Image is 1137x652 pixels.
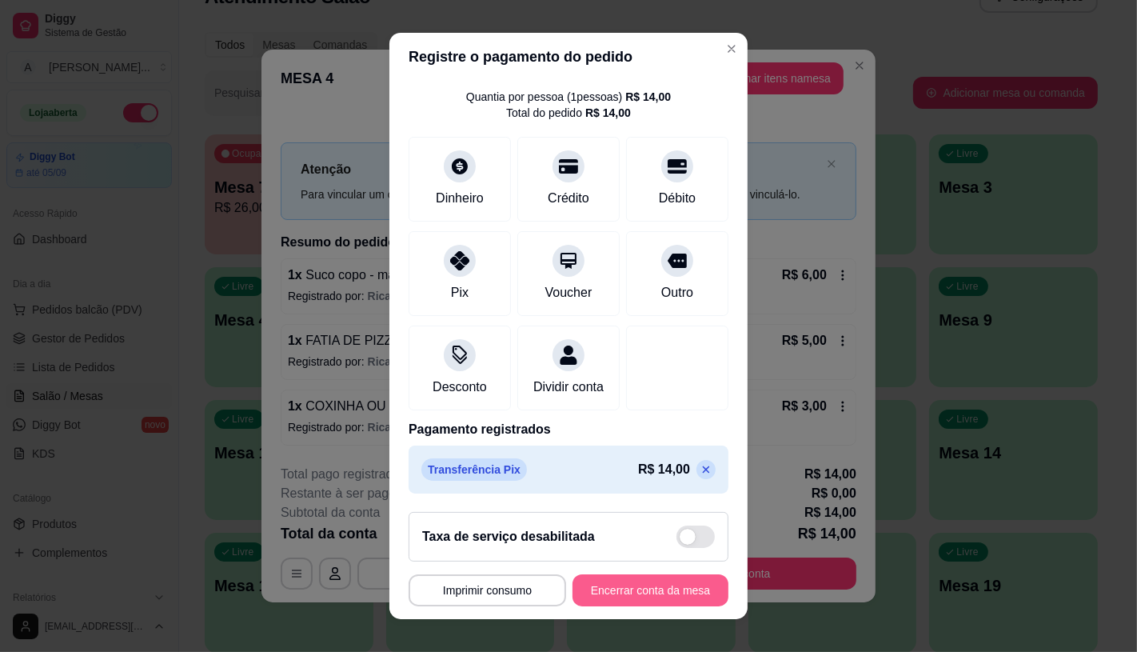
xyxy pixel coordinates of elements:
[451,283,469,302] div: Pix
[661,283,693,302] div: Outro
[466,89,671,105] div: Quantia por pessoa ( 1 pessoas)
[572,574,728,606] button: Encerrar conta da mesa
[389,33,748,81] header: Registre o pagamento do pedido
[585,105,631,121] div: R$ 14,00
[421,458,527,481] p: Transferência Pix
[506,105,631,121] div: Total do pedido
[659,189,696,208] div: Débito
[433,378,487,397] div: Desconto
[638,460,690,479] p: R$ 14,00
[625,89,671,105] div: R$ 14,00
[422,527,595,546] h2: Taxa de serviço desabilitada
[533,378,604,397] div: Dividir conta
[545,283,592,302] div: Voucher
[719,36,744,62] button: Close
[409,420,728,439] p: Pagamento registrados
[548,189,589,208] div: Crédito
[436,189,484,208] div: Dinheiro
[409,574,566,606] button: Imprimir consumo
